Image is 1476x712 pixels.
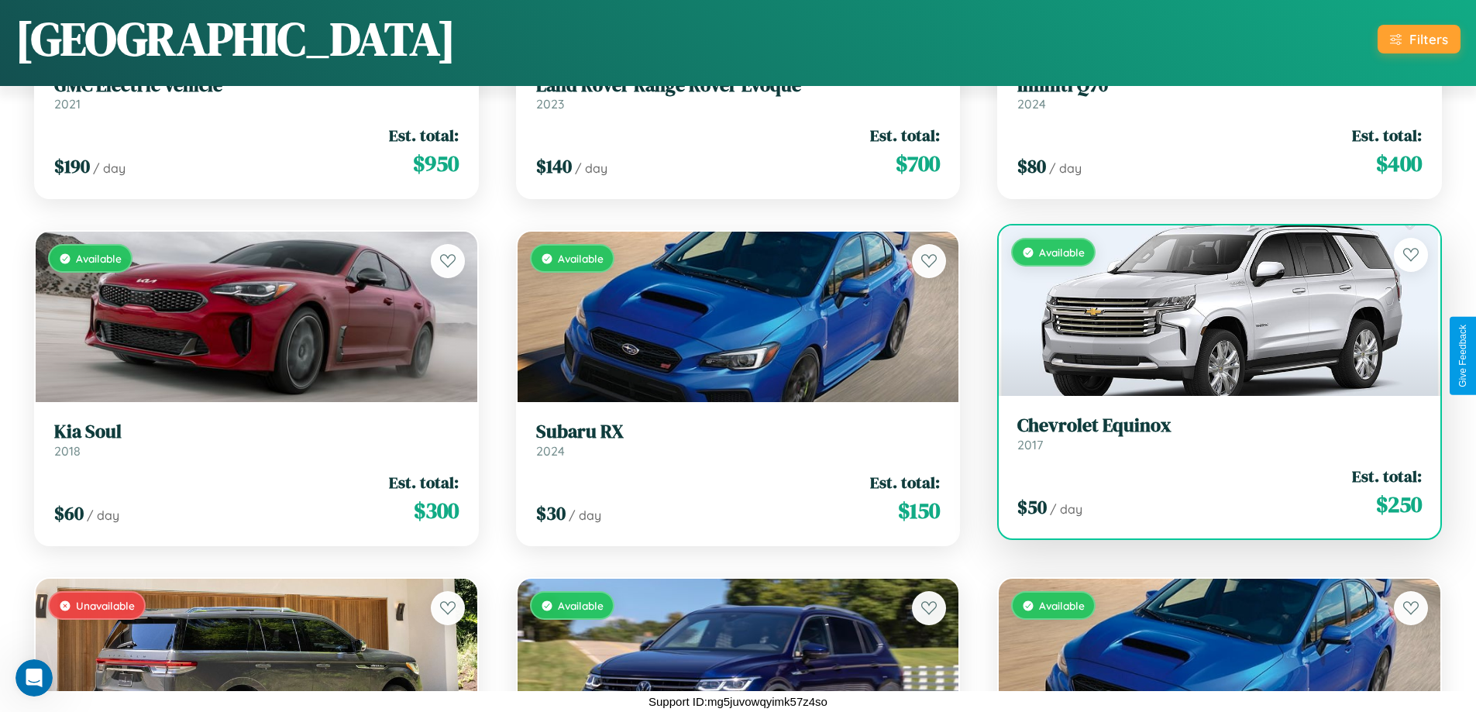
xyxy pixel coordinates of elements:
span: Est. total: [1352,465,1422,487]
span: $ 60 [54,500,84,526]
h3: Land Rover Range Rover Evoque [536,74,941,97]
h3: Chevrolet Equinox [1017,414,1422,437]
span: $ 50 [1017,494,1047,520]
a: Land Rover Range Rover Evoque2023 [536,74,941,112]
span: $ 140 [536,153,572,179]
span: $ 190 [54,153,90,179]
span: 2024 [536,443,565,459]
span: / day [87,507,119,523]
div: Filters [1409,31,1448,47]
span: Est. total: [389,124,459,146]
span: 2017 [1017,437,1043,452]
p: Support ID: mg5juvowqyimk57z4so [649,691,827,712]
span: Est. total: [1352,124,1422,146]
span: / day [569,507,601,523]
span: $ 80 [1017,153,1046,179]
div: Give Feedback [1457,325,1468,387]
span: $ 150 [898,495,940,526]
a: Infiniti Q702024 [1017,74,1422,112]
span: / day [575,160,607,176]
span: / day [1049,160,1082,176]
span: Available [558,252,604,265]
a: Chevrolet Equinox2017 [1017,414,1422,452]
span: Available [558,599,604,612]
span: Available [76,252,122,265]
a: Kia Soul2018 [54,421,459,459]
a: Subaru RX2024 [536,421,941,459]
span: Est. total: [870,124,940,146]
span: 2024 [1017,96,1046,112]
span: Est. total: [870,471,940,494]
h1: [GEOGRAPHIC_DATA] [15,7,456,71]
span: / day [93,160,126,176]
span: $ 400 [1376,148,1422,179]
iframe: Intercom live chat [15,659,53,697]
a: GMC Electric Vehicle2021 [54,74,459,112]
span: Unavailable [76,599,135,612]
span: $ 300 [414,495,459,526]
h3: Subaru RX [536,421,941,443]
button: Filters [1378,25,1461,53]
span: Available [1039,599,1085,612]
span: 2021 [54,96,81,112]
span: $ 250 [1376,489,1422,520]
span: $ 950 [413,148,459,179]
span: Est. total: [389,471,459,494]
span: / day [1050,501,1082,517]
span: 2018 [54,443,81,459]
span: $ 700 [896,148,940,179]
span: 2023 [536,96,564,112]
h3: Kia Soul [54,421,459,443]
span: $ 30 [536,500,566,526]
span: Available [1039,246,1085,259]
